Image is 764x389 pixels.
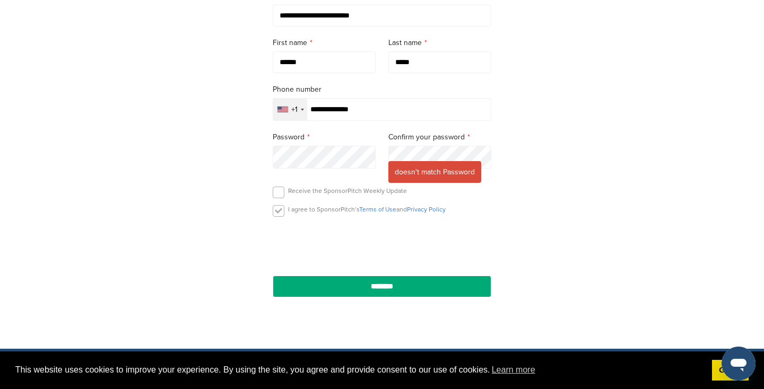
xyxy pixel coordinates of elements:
[288,205,446,214] p: I agree to SponsorPitch’s and
[291,106,298,113] div: +1
[273,37,376,49] label: First name
[15,362,704,378] span: This website uses cookies to improve your experience. By using the site, you agree and provide co...
[288,187,407,195] p: Receive the SponsorPitch Weekly Update
[388,37,491,49] label: Last name
[407,206,446,213] a: Privacy Policy
[273,99,307,120] div: Selected country
[490,362,537,378] a: learn more about cookies
[273,84,491,95] label: Phone number
[712,360,749,381] a: dismiss cookie message
[359,206,396,213] a: Terms of Use
[273,131,376,143] label: Password
[722,347,756,381] iframe: Button to launch messaging window
[322,229,442,260] iframe: reCAPTCHA
[388,131,491,143] label: Confirm your password
[388,161,481,183] span: doesn't match Password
